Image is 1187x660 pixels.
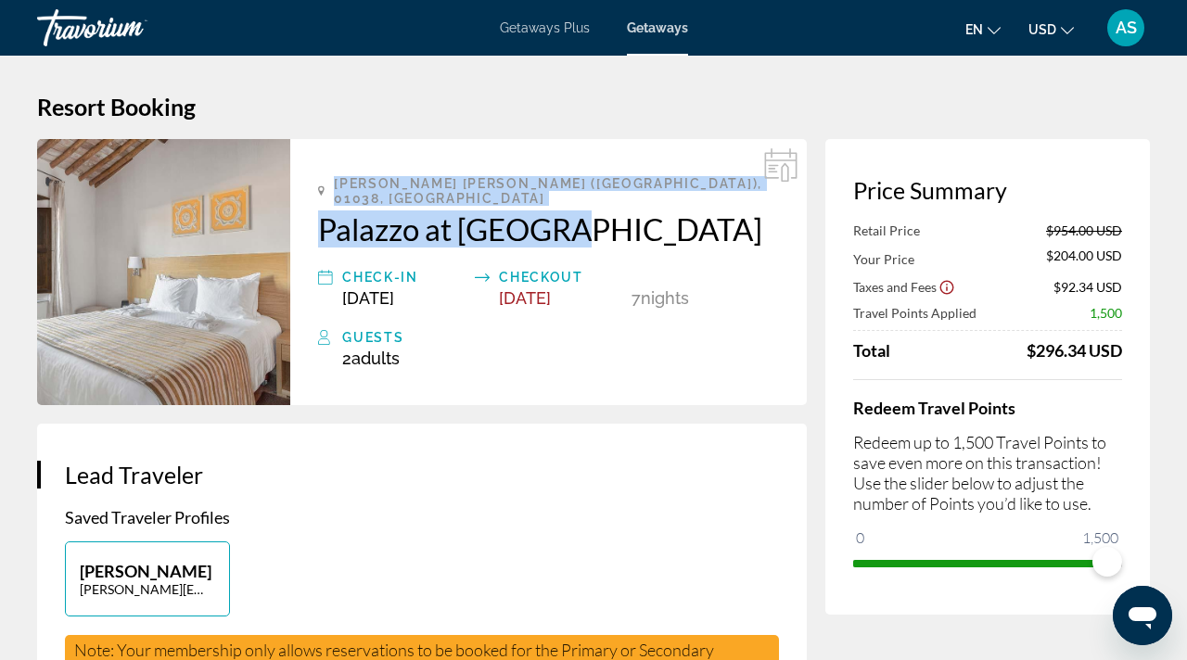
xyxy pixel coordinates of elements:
span: 1,500 [1079,527,1121,549]
h3: Price Summary [853,176,1122,204]
h1: Resort Booking [37,93,1150,121]
div: Checkout [499,266,622,288]
button: User Menu [1102,8,1150,47]
button: Change currency [1028,16,1074,43]
span: 0 [853,527,867,549]
a: Travorium [37,4,223,52]
span: Travel Points Applied [853,305,976,321]
p: [PERSON_NAME] [80,561,215,581]
span: $92.34 USD [1053,279,1122,295]
span: USD [1028,22,1056,37]
iframe: Button to launch messaging window [1113,586,1172,645]
h4: Redeem Travel Points [853,398,1122,418]
span: Total [853,340,890,361]
span: [DATE] [342,288,394,308]
span: ngx-slider [1092,547,1122,577]
span: en [965,22,983,37]
div: Guests [342,326,779,349]
span: Retail Price [853,222,920,238]
p: Redeem up to 1,500 Travel Points to save even more on this transaction! Use the slider below to a... [853,432,1122,514]
a: Palazzo at [GEOGRAPHIC_DATA] [318,210,779,247]
span: Taxes and Fees [853,279,937,295]
button: Show Taxes and Fees disclaimer [938,278,955,295]
div: Check-In [342,266,466,288]
a: Getaways Plus [500,20,590,35]
span: [DATE] [499,288,551,308]
span: 7 [632,288,641,308]
span: Nights [641,288,689,308]
span: 2 [342,349,400,368]
p: Saved Traveler Profiles [65,507,779,527]
span: Adults [351,349,400,368]
a: Getaways [627,20,688,35]
span: [PERSON_NAME] [PERSON_NAME] ([GEOGRAPHIC_DATA]), 01038, [GEOGRAPHIC_DATA] [334,176,779,206]
div: $296.34 USD [1027,340,1122,361]
span: Your Price [853,251,914,267]
button: Show Taxes and Fees breakdown [853,277,955,296]
ngx-slider: ngx-slider [853,560,1122,564]
span: 1,500 [1090,305,1122,321]
button: [PERSON_NAME][PERSON_NAME][EMAIL_ADDRESS][DOMAIN_NAME] [65,541,230,616]
p: [PERSON_NAME][EMAIL_ADDRESS][DOMAIN_NAME] [80,581,215,597]
button: Change language [965,16,1001,43]
span: $954.00 USD [1046,222,1122,238]
h3: Lead Traveler [65,461,779,489]
span: AS [1116,19,1137,37]
span: $204.00 USD [1046,247,1122,268]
